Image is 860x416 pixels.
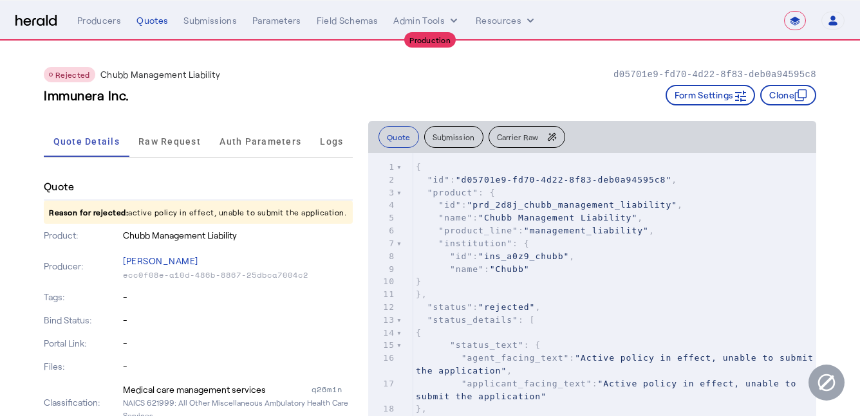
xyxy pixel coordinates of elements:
[123,229,353,242] p: Chubb Management Liability
[438,226,518,235] span: "product_line"
[123,383,266,396] div: Medical care management services
[44,260,120,273] p: Producer:
[462,353,570,363] span: "agent_facing_text"
[497,133,539,141] span: Carrier Raw
[427,188,478,197] span: "product"
[49,208,128,217] span: Reason for rejected:
[416,264,530,274] span: :
[138,137,201,146] span: Raw Request
[416,353,819,375] span: : ,
[427,315,518,325] span: "status_details"
[100,68,220,81] p: Chubb Management Liability
[424,126,483,148] button: Submission
[427,175,450,185] span: "id"
[478,302,535,312] span: "rejected"
[393,14,460,27] button: internal dropdown menu
[462,379,592,388] span: "applicant_facing_text"
[123,360,353,373] p: -
[416,289,427,299] span: },
[416,404,427,413] span: },
[478,251,569,261] span: "ins_a0z9_chubb"
[613,68,816,81] p: d05701e9-fd70-4d22-8f83-deb0a94595c8
[368,288,397,301] div: 11
[416,213,643,222] span: : ,
[450,251,472,261] span: "id"
[416,340,541,350] span: : {
[416,239,530,248] span: : {
[450,340,524,350] span: "status_text"
[416,162,422,172] span: {
[15,15,57,27] img: Herald Logo
[368,301,397,314] div: 12
[368,377,397,390] div: 17
[53,137,120,146] span: Quote Details
[368,237,397,250] div: 7
[427,302,473,312] span: "status"
[416,175,677,185] span: : ,
[312,383,353,396] div: q26min
[44,360,120,373] p: Files:
[456,175,671,185] span: "d05701e9-fd70-4d22-8f83-deb0a94595c8"
[489,126,565,148] button: Carrier Raw
[416,302,541,312] span: : ,
[44,314,120,327] p: Bind Status:
[416,379,802,401] span: "Active policy in effect, unable to submit the application"
[416,200,683,210] span: : ,
[368,161,397,174] div: 1
[44,201,353,224] p: active policy in effect, unable to submit the application.
[416,379,802,401] span: :
[450,264,484,274] span: "name"
[123,337,353,350] p: -
[478,213,637,222] span: "Chubb Management Liability"
[252,14,301,27] div: Parameters
[416,315,535,325] span: : [
[123,252,353,270] p: [PERSON_NAME]
[416,226,655,235] span: : ,
[490,264,530,274] span: "Chubb"
[368,186,397,199] div: 3
[368,352,397,365] div: 16
[44,86,129,104] h3: Immunera Inc.
[368,339,397,352] div: 15
[438,213,472,222] span: "name"
[379,126,419,148] button: Quote
[44,179,74,194] h4: Quote
[368,250,397,263] div: 8
[55,70,90,79] span: Rejected
[368,327,397,339] div: 14
[368,263,397,276] div: 9
[44,229,120,242] p: Product:
[320,137,343,146] span: Logs
[77,14,121,27] div: Producers
[368,402,397,415] div: 18
[123,270,353,280] p: ecc0f08e-a10d-486b-8867-25dbca7004c2
[123,314,353,327] p: -
[524,226,649,235] span: "management_liability"
[368,199,397,212] div: 4
[368,212,397,224] div: 5
[666,85,756,105] button: Form Settings
[44,396,120,409] p: Classification:
[416,251,575,261] span: : ,
[438,239,512,248] span: "institution"
[438,200,461,210] span: "id"
[368,314,397,327] div: 13
[416,188,496,197] span: : {
[416,353,819,375] span: "Active policy in effect, unable to submit the application"
[476,14,537,27] button: Resources dropdown menu
[44,291,120,303] p: Tags:
[136,14,168,27] div: Quotes
[317,14,379,27] div: Field Schemas
[467,200,677,210] span: "prd_2d8j_chubb_management_liability"
[368,174,397,186] div: 2
[44,337,120,350] p: Portal Link:
[220,137,301,146] span: Auth Parameters
[404,32,456,48] div: Production
[368,275,397,288] div: 10
[183,14,237,27] div: Submissions
[368,224,397,237] div: 6
[416,328,422,338] span: {
[760,85,816,105] button: Clone
[123,291,353,303] p: -
[416,276,422,286] span: }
